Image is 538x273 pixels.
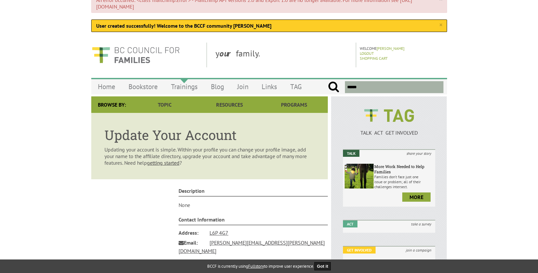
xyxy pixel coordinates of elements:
[262,96,326,113] a: Programs
[343,150,359,157] em: Talk
[179,239,325,254] a: [PERSON_NAME][EMAIL_ADDRESS][PERSON_NAME][DOMAIN_NAME]
[359,103,419,128] img: BCCF's TAG Logo
[147,159,180,166] a: getting started
[360,51,374,56] a: Logout
[91,19,447,32] div: User created successfully! Welcome to the BCCF community [PERSON_NAME]
[104,126,315,144] h1: Update Your Account
[91,113,328,179] article: Updating your account is simple. Within your profile you can change your profile image, add your ...
[91,79,122,94] a: Home
[343,123,436,136] a: TALK ACT GET INVOLVED
[403,150,435,157] i: share your story
[255,79,284,94] a: Links
[164,79,204,94] a: Trainings
[360,46,445,51] p: Welcome
[343,247,376,254] em: Get Involved
[132,96,197,113] a: Topic
[91,96,132,113] div: Browse By:
[204,79,231,94] a: Blog
[231,79,255,94] a: Join
[179,202,328,208] p: None
[374,174,434,189] p: Families don’t face just one issue or problem; all of their challenges intersect.
[377,46,405,51] a: [PERSON_NAME]
[374,164,434,174] h6: More Work Needed to Help Families
[439,22,442,28] a: ×
[343,129,436,136] p: TALK ACT GET INVOLVED
[179,228,205,238] span: Address
[360,56,388,61] a: Shopping Cart
[91,43,180,67] img: BC Council for FAMILIES
[407,221,435,227] i: take a survey
[210,43,356,67] div: y family.
[122,79,164,94] a: Bookstore
[210,229,228,236] a: L6P 4G7
[284,79,308,94] a: TAG
[179,188,328,196] h4: Description
[197,96,262,113] a: Resources
[314,262,331,270] button: Got it
[402,192,431,202] a: more
[179,216,328,225] h4: Contact Information
[248,263,264,269] a: Fullstory
[179,238,205,248] span: Email
[343,221,357,227] em: Act
[402,247,435,254] i: join a campaign
[328,81,339,93] input: Submit
[219,48,236,59] strong: our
